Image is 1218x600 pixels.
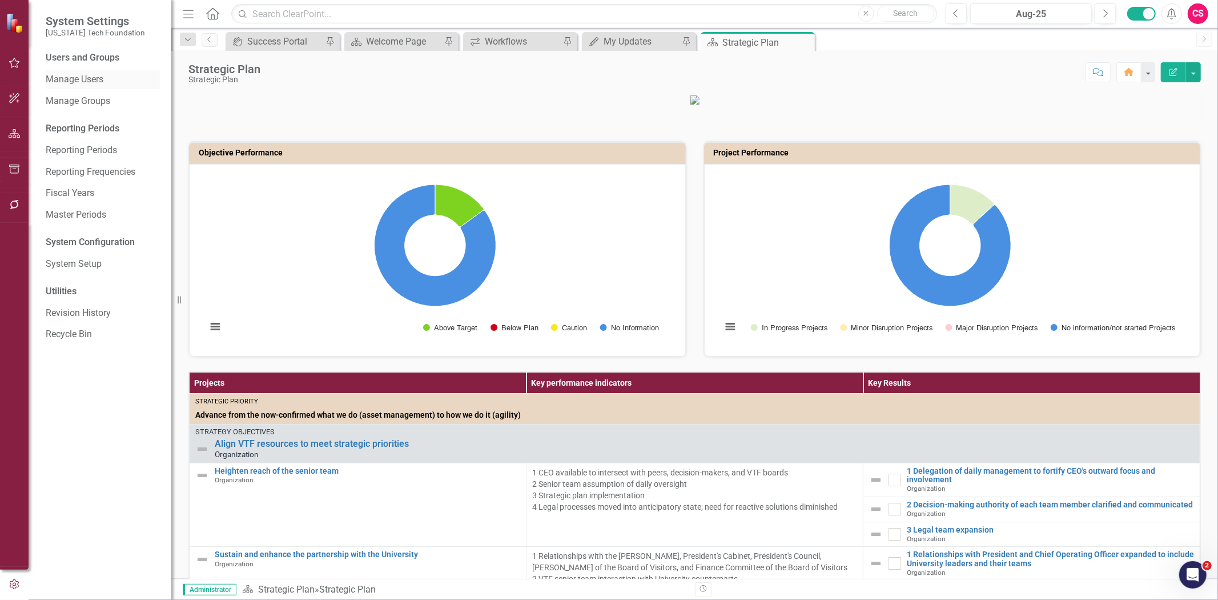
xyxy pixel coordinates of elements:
td: Double-Click to Edit Right Click for Context Menu [863,497,1200,522]
a: Revision History [46,307,160,320]
div: Strategy Objectives [195,428,1194,436]
button: Show No information/not started Projects [1051,323,1174,333]
td: Double-Click to Edit Right Click for Context Menu [190,425,1200,463]
span: Organization [907,510,946,518]
a: 1 Relationships with President and Chief Operating Officer expanded to include University leaders... [907,550,1194,568]
a: Manage Users [46,73,160,86]
path: No information/not started Projects, 66. [889,185,1011,306]
button: Show Caution [551,323,588,333]
span: Administrator [183,584,236,595]
p: 1 Relationships with the [PERSON_NAME], President's Cabinet, President's Council, [PERSON_NAME] o... [532,550,857,585]
a: Manage Groups [46,95,160,108]
button: Show Above Target [423,323,477,333]
div: Strategic Plan [188,63,260,75]
h3: Objective Performance [199,149,680,157]
img: Not Defined [195,469,209,482]
td: Double-Click to Edit Right Click for Context Menu [863,522,1200,547]
p: 1 CEO available to intersect with peers, decision-makers, and VTF boards 2 Senior team assumption... [532,467,857,513]
button: View chart menu, Chart [722,319,738,335]
button: Aug-25 [970,3,1092,24]
div: Strategic Plan [722,35,812,50]
button: Show Below Plan [491,323,538,333]
span: Organization [907,535,946,543]
a: Workflows [466,34,560,49]
a: System Setup [46,258,160,271]
button: Show Major Disruption Projects [946,323,1038,333]
span: Organization [215,560,254,568]
a: Recycle Bin [46,328,160,341]
span: Organization [907,569,946,577]
td: Double-Click to Edit Right Click for Context Menu [190,463,526,547]
span: Organization [907,485,946,493]
text: No information/not started Projects [1062,325,1175,333]
div: Welcome Page [366,34,441,49]
span: Advance from the now-confirmed what we do (asset management) to how we do it (agility) [195,409,1194,421]
h3: Project Performance [714,149,1195,157]
div: Chart. Highcharts interactive chart. [716,173,1189,345]
a: Fiscal Years [46,187,160,200]
small: [US_STATE] Tech Foundation [46,28,145,37]
a: Welcome Page [347,34,441,49]
input: Search ClearPoint... [231,4,937,24]
button: View chart menu, Chart [207,319,223,335]
span: System Settings [46,14,145,28]
td: Double-Click to Edit Right Click for Context Menu [863,463,1200,497]
div: System Configuration [46,236,160,249]
a: Sustain and enhance the partnership with the University [215,550,520,559]
button: Show In Progress Projects [751,323,828,333]
div: Users and Groups [46,51,160,65]
div: Chart. Highcharts interactive chart. [201,173,674,345]
img: Not Defined [869,527,883,541]
text: No Information [611,325,660,332]
td: Double-Click to Edit [190,394,1200,425]
a: Master Periods [46,209,160,222]
a: Success Portal [228,34,323,49]
div: Strategic Priority [195,397,1194,406]
a: Strategic Plan [258,584,315,595]
path: Above Target, 3. [435,185,484,227]
div: Aug-25 [974,7,1088,21]
a: Align VTF resources to meet strategic priorities [215,439,1194,449]
div: Reporting Periods [46,122,160,135]
div: My Updates [604,34,679,49]
img: Not Defined [195,442,209,456]
button: Show Minor Disruption Projects [841,323,933,333]
a: 3 Legal team expansion [907,526,1194,534]
a: 2 Decision-making authority of each team member clarified and communicated [907,501,1194,509]
button: Show No Information [600,323,660,333]
a: Heighten reach of the senior team [215,467,520,475]
a: Reporting Periods [46,144,160,157]
a: 1 Delegation of daily management to fortify CEO's outward focus and involvement [907,467,1194,485]
div: Success Portal [247,34,323,49]
path: No Information, 17. [375,185,496,306]
td: Double-Click to Edit [526,463,863,547]
div: Utilities [46,285,160,298]
span: Search [893,9,918,18]
div: Strategic Plan [188,75,260,84]
td: Double-Click to Edit Right Click for Context Menu [863,547,1200,581]
div: » [242,583,686,597]
img: ClearPoint Strategy [5,13,26,34]
span: Organization [215,450,259,459]
path: Caution, 0. [460,210,484,227]
button: CS [1188,3,1208,24]
iframe: Intercom live chat [1179,561,1207,589]
div: Strategic Plan [319,584,376,595]
img: Not Defined [195,553,209,566]
img: VTF_logo_500%20(13).png [690,95,700,105]
img: Not Defined [869,557,883,570]
a: Reporting Frequencies [46,166,160,179]
svg: Interactive chart [201,173,669,345]
span: Organization [215,476,254,484]
img: Not Defined [869,473,883,487]
svg: Interactive chart [716,173,1184,345]
path: In Progress Projects, 10. [950,185,994,224]
span: 2 [1203,561,1212,570]
div: Workflows [485,34,560,49]
a: My Updates [585,34,679,49]
img: Not Defined [869,502,883,516]
button: Search [877,6,934,22]
path: Major Disruption Projects, 0. [972,205,995,225]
